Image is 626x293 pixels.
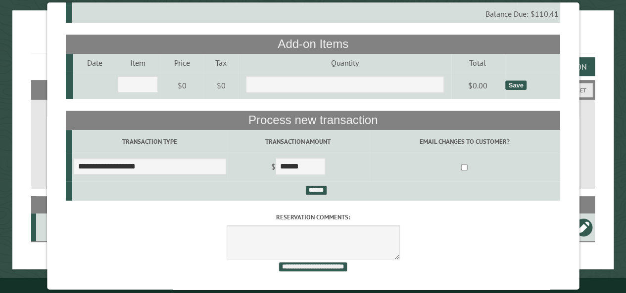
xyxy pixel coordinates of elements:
label: Transaction Amount [229,137,367,146]
h1: Reservations [31,26,595,53]
label: Reservation comments: [66,212,560,222]
th: Process new transaction [66,111,560,129]
div: Save [505,81,526,90]
td: Tax [204,54,238,72]
td: Total [451,54,504,72]
td: $0.00 [451,72,504,99]
label: Email changes to customer? [370,137,559,146]
td: Date [73,54,116,72]
td: Price [160,54,204,72]
td: $0 [204,72,238,99]
h2: Filters [31,80,595,99]
td: Quantity [238,54,451,72]
td: $ [228,154,369,181]
td: Item [116,54,159,72]
label: Transaction Type [74,137,226,146]
td: $0 [160,72,204,99]
th: Add-on Items [66,35,560,53]
td: Balance Due: $110.41 [72,5,560,23]
th: Site [36,196,70,213]
div: 22 [40,222,68,232]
